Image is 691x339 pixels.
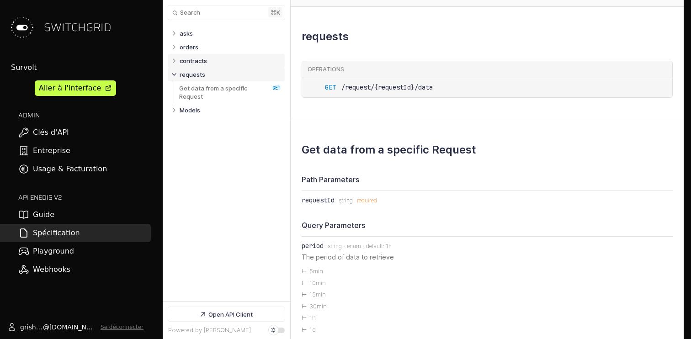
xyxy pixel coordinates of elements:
li: 15min [302,289,673,301]
h3: Get data from a specific Request [302,143,476,156]
p: requests [180,70,205,79]
a: Aller à l'interface [35,80,116,96]
div: requestId [302,196,335,204]
li: 30min [302,301,673,313]
a: asks [180,26,281,40]
p: contracts [180,57,207,65]
span: 1h [386,243,392,249]
button: Se déconnecter [101,323,144,331]
ul: requests endpoints [302,78,672,97]
p: Models [180,106,200,114]
a: contracts [180,54,281,68]
a: Open API Client [168,307,285,321]
span: @ [43,323,49,332]
span: string [328,243,342,249]
h2: ADMIN [18,111,151,120]
span: SWITCHGRID [44,20,112,35]
div: Survolt [11,62,151,73]
div: Aller à l'interface [39,83,101,94]
h2: requests [302,30,349,43]
div: Operations [308,65,671,74]
span: grishjan [20,323,43,332]
div: required [357,197,377,204]
img: Switchgrid Logo [7,13,37,42]
div: Path Parameters [302,175,673,185]
h2: API ENEDIS v2 [18,193,151,202]
li: 1h [302,312,673,324]
span: [DOMAIN_NAME] [49,323,97,332]
a: Get data from a specific Request GET [179,81,281,103]
span: Search [180,9,200,16]
a: Models [180,103,281,117]
p: asks [180,29,193,37]
span: GET [263,85,281,91]
div: period [302,242,324,249]
a: Powered by [PERSON_NAME] [168,327,251,334]
span: string [339,197,353,204]
span: /request/{requestId}/data [341,83,433,93]
div: Set dark mode [271,328,276,333]
li: 1d [302,324,673,336]
span: enum [347,243,361,249]
li: 5min [302,265,673,277]
a: orders [180,40,281,54]
p: The period of data to retrieve [302,252,673,262]
nav: Table of contents for Api [163,22,290,301]
div: default: [366,243,386,249]
a: requests [180,68,281,81]
div: Query Parameters [302,220,673,231]
span: GET [308,83,336,93]
a: GET/request/{requestId}/data [308,83,667,93]
li: 10min [302,277,673,289]
kbd: ⌘ k [268,7,282,17]
p: Get data from a specific Request [179,84,260,101]
p: orders [180,43,198,51]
